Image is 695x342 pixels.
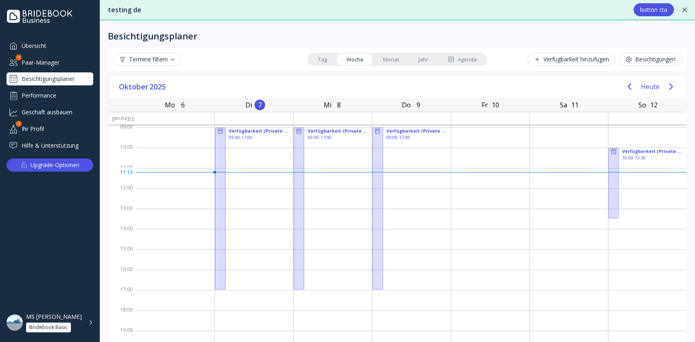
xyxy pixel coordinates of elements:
button: Verfügbarkeit hinzufügen [527,53,616,66]
span: Oktober [119,81,149,93]
button: Oktober2025 [116,81,170,93]
div: 11:00 [108,163,136,183]
div: 15:00 [108,244,136,264]
div: 10 [490,100,501,110]
div: So [636,99,648,111]
a: Übersicht [7,39,93,52]
button: Next page [663,78,679,95]
div: MS [PERSON_NAME] [26,313,82,320]
div: Termine filtern [119,56,174,63]
div: Do [399,99,413,111]
button: button cta [634,3,674,16]
div: 2 [16,121,22,127]
button: Previous page [621,78,638,95]
img: 2n4a5700.jpg [7,314,23,324]
div: Verfügbarkeit (Private Besichtigung), 10:00 - 13:30 [608,148,683,219]
button: Termine filtern [113,53,181,66]
button: Besichtigungen [619,53,682,66]
span: 2025 [149,81,167,93]
div: 6 [178,100,188,110]
div: Sa [557,99,570,111]
a: Paar-Manager1 [7,56,93,69]
div: 14:00 [108,224,136,244]
a: Woche [337,54,373,65]
div: 11 [570,100,580,110]
div: Mo [162,99,178,111]
div: Bridebook Basic [29,324,68,331]
div: 10:00 [108,142,136,163]
a: Geschäft ausbauen [7,105,93,119]
div: Ganztägig [108,112,136,124]
div: 1 [16,54,22,61]
div: 13:00 [108,203,136,224]
a: Besichtigungsplaner [7,72,93,85]
div: button cta [640,7,667,13]
div: Besichtigungsplaner [108,30,197,41]
button: Heute [641,79,660,94]
div: 17:00 [108,285,136,305]
a: Jahr [409,54,438,65]
div: 09:00 [108,122,136,142]
div: testing de [108,5,625,15]
div: 7 [254,100,265,110]
div: 12 [648,100,659,110]
div: Paar-Manager [7,56,93,69]
a: Tag [308,54,337,65]
iframe: Chat Widget [654,303,695,342]
a: Performance [7,89,93,102]
div: 9 [413,100,423,110]
div: 18:00 [108,305,136,325]
div: Besichtigungen [625,56,675,63]
div: Ihr Profil [7,122,93,135]
div: Mi [321,99,334,111]
div: Verfügbarkeit hinzufügen [534,56,609,63]
div: 12:00 [108,183,136,203]
div: Upgrade-Optionen [31,159,79,171]
button: Upgrade-Optionen [7,159,93,172]
a: Ihr Profil2 [7,122,93,135]
a: Hilfe & Unterstützung [7,139,93,152]
div: Agenda [448,56,477,63]
div: Verfügbarkeit (Private Besichtigung), 09:00 - 17:00 [294,127,368,290]
div: 8 [334,100,344,110]
div: Verfügbarkeit (Private Besichtigung), 09:00 - 17:00 [215,127,290,290]
div: Fr [479,99,490,111]
div: Verfügbarkeit (Private Besichtigung), 09:00 - 17:00 [372,127,447,290]
a: Monat [373,54,409,65]
div: 16:00 [108,264,136,285]
div: Di [243,99,254,111]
